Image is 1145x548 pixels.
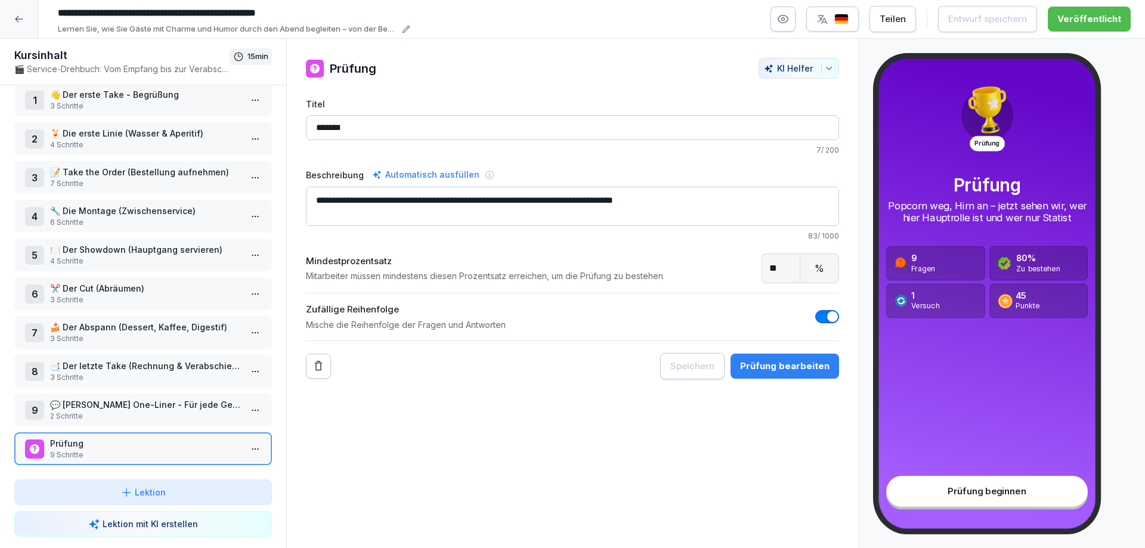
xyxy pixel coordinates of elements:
p: 🍹 Die erste Linie (Wasser & Aperitif) [50,127,241,140]
div: Entwurf speichern [948,13,1027,26]
div: KI Helfer [764,63,834,73]
p: 7 Schritte [50,178,241,189]
p: 🍽️ Der Showdown (Hauptgang servieren) [50,243,241,256]
p: Lernen Sie, wie Sie Gäste mit Charme und Humor durch den Abend begleiten – von der Begrüßung bis ... [58,23,398,35]
p: Prüfung [886,175,1088,195]
p: 83 / 1000 [306,231,839,242]
div: Prüfung bearbeiten [740,360,830,373]
p: 3 Schritte [50,101,241,112]
button: Lektion mit KI erstellen [14,511,272,537]
div: 1 [25,91,44,110]
div: 6✂️ Der Cut (Abräumen)3 Schritte [14,277,272,310]
p: 3 Schritte [50,372,241,383]
button: Teilen [869,6,916,32]
div: 3 [25,168,44,187]
div: 8📑 Der letzte Take (Rechnung & Verabschiedung)3 Schritte [14,355,272,388]
p: Lektion [135,486,166,499]
button: Lektion [14,479,272,505]
p: 3 Schritte [50,295,241,305]
p: Popcorn weg, Hirn an – jetzt sehen wir, wer hier Hauptrolle ist und wer nur Statist [886,200,1088,224]
img: assessment_check.svg [998,256,1011,270]
button: Remove [306,354,331,379]
input: Passing Score [762,254,800,283]
img: assessment_attempt.svg [895,294,908,307]
div: Prüfung beginnen [886,476,1088,507]
button: Entwurf speichern [938,6,1037,32]
p: Lektion mit KI erstellen [103,518,198,530]
p: 💬 [PERSON_NAME] One-Liner - Für jede Gelegenheit [50,398,241,411]
p: Fragen [911,264,936,274]
img: trophy.png [960,82,1014,138]
div: 3📝 Take the Order (Bestellung aufnehmen)7 Schritte [14,161,272,194]
div: Automatisch ausfüllen [370,168,482,182]
button: Veröffentlicht [1048,7,1131,32]
p: 80 % [1016,253,1060,264]
p: Zu bestehen [1016,264,1060,274]
div: 1👋 Der erste Take - Begrüßung3 Schritte [14,83,272,116]
p: Mitarbeiter müssen mindestens diesen Prozentsatz erreichen, um die Prüfung zu bestehen [306,270,663,282]
p: Zufällige Reihenfolge [306,303,506,317]
div: % [800,254,838,283]
p: 2 Schritte [50,411,241,422]
label: Beschreibung [306,169,364,181]
p: 🎬 Service-Drehbuch: Vom Empfang bis zur Verabschiedung [14,63,230,75]
h1: Kursinhalt [14,48,230,63]
div: 4 [25,207,44,226]
p: 15 min [247,51,268,63]
img: assessment_coin.svg [998,293,1013,308]
div: 4🔧 Die Montage (Zwischenservice)6 Schritte [14,200,272,233]
p: 4 Schritte [50,140,241,150]
p: 1 [911,291,940,301]
h1: Prüfung [330,60,376,78]
button: KI Helfer [759,58,839,79]
p: Prüfung [969,136,1004,151]
p: ✂️ Der Cut (Abräumen) [50,282,241,295]
div: 7🍰 Der Abspann (Dessert, Kaffee, Digestif)3 Schritte [14,316,272,349]
button: Speichern [660,353,725,379]
img: assessment_question.svg [895,256,908,270]
div: 2🍹 Die erste Linie (Wasser & Aperitif)4 Schritte [14,122,272,155]
p: 🔧 Die Montage (Zwischenservice) [50,205,241,217]
p: 45 [1016,291,1039,301]
p: Punkte [1016,301,1039,311]
div: 9💬 [PERSON_NAME] One-Liner - Für jede Gelegenheit2 Schritte [14,394,272,426]
p: 6 Schritte [50,217,241,228]
div: Veröffentlicht [1057,13,1121,26]
div: 8 [25,362,44,381]
img: de.svg [834,14,849,25]
div: 5🍽️ Der Showdown (Hauptgang servieren)4 Schritte [14,239,272,271]
button: Prüfung bearbeiten [731,354,839,379]
p: Prüfung [50,437,241,450]
div: Speichern [670,360,714,373]
p: 👋 Der erste Take - Begrüßung [50,88,241,101]
p: 9 Schritte [50,450,241,460]
p: 9 [911,253,936,264]
p: 📑 Der letzte Take (Rechnung & Verabschiedung) [50,360,241,372]
label: Titel [306,98,839,110]
p: 📝 Take the Order (Bestellung aufnehmen) [50,166,241,178]
div: 9 [25,401,44,420]
p: 7 / 200 [306,145,839,156]
div: Teilen [880,13,906,26]
div: 2 [25,129,44,148]
p: Versuch [911,301,940,311]
div: Prüfung9 Schritte [14,432,272,465]
p: 4 Schritte [50,256,241,267]
div: 7 [25,323,44,342]
p: Mindestprozentsatz [306,255,663,268]
div: 6 [25,284,44,304]
div: 5 [25,246,44,265]
p: 3 Schritte [50,333,241,344]
p: 🍰 Der Abspann (Dessert, Kaffee, Digestif) [50,321,241,333]
p: Mische die Reihenfolge der Fragen und Antworten [306,319,506,331]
